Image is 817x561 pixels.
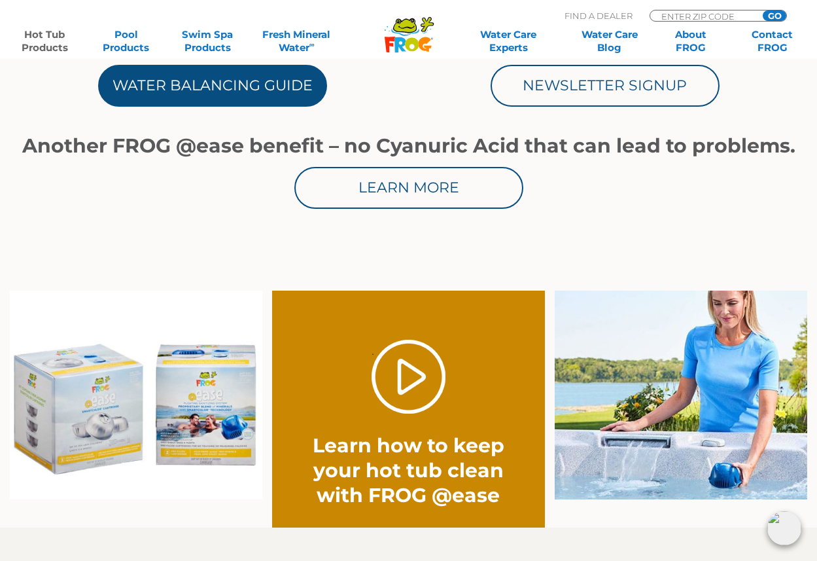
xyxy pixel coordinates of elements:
[294,167,523,209] a: Learn More
[555,291,807,500] img: fpo-flippin-frog-2
[659,28,723,54] a: AboutFROG
[763,10,786,21] input: GO
[767,511,801,545] img: openIcon
[98,65,327,107] a: Water Balancing Guide
[740,28,804,54] a: ContactFROG
[578,28,642,54] a: Water CareBlog
[300,433,517,508] h2: Learn how to keep your hot tub clean with FROG @ease
[309,40,315,49] sup: ∞
[176,28,239,54] a: Swim SpaProducts
[491,65,720,107] a: Newsletter Signup
[16,135,801,157] h1: Another FROG @ease benefit – no Cyanuric Acid that can lead to problems.
[457,28,560,54] a: Water CareExperts
[13,28,77,54] a: Hot TubProducts
[94,28,158,54] a: PoolProducts
[565,10,633,22] p: Find A Dealer
[660,10,748,22] input: Zip Code Form
[257,28,336,54] a: Fresh MineralWater∞
[10,291,262,500] img: Ease Packaging
[372,340,445,414] a: Play Video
